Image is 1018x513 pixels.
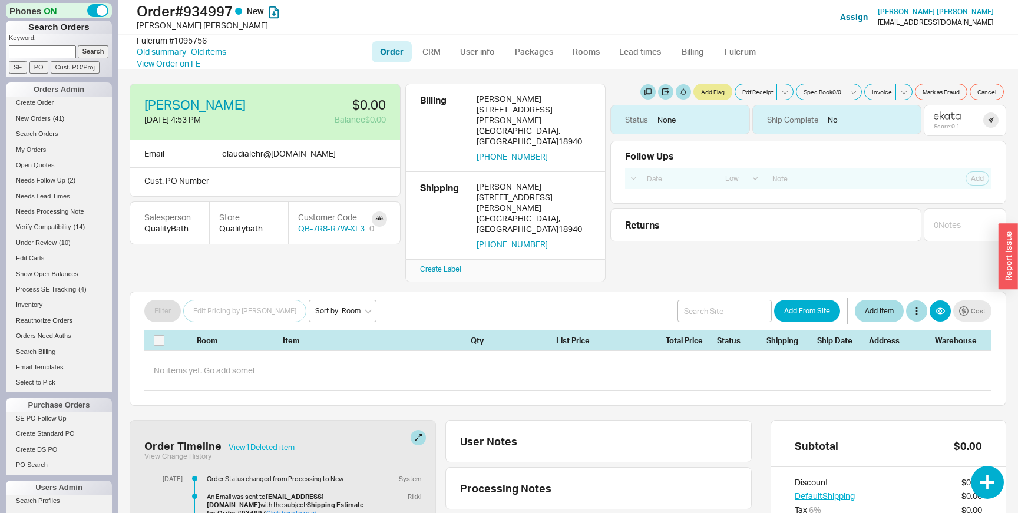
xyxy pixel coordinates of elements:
div: [PERSON_NAME] [477,181,591,192]
span: Mark as Fraud [923,87,960,97]
div: Status [625,114,648,125]
h1: Order # 934997 [137,3,512,19]
div: $0.00 [273,98,386,111]
div: Salesperson [144,211,195,223]
button: Add Item [855,300,904,322]
a: Rooms [564,41,608,62]
input: Date [640,171,716,187]
div: Returns [625,219,916,231]
span: [PERSON_NAME] [PERSON_NAME] [878,7,994,16]
input: SE [9,61,27,74]
div: [PERSON_NAME] [477,94,591,104]
div: Rikki [403,492,421,501]
div: [DATE] 4:53 PM [144,114,263,125]
span: ( 2 ) [68,177,75,184]
input: Note [766,171,907,187]
div: Purchase Orders [6,398,112,412]
a: Fulcrum [716,41,764,62]
div: Discount [795,476,855,488]
a: Billing [672,41,713,62]
div: Email [144,147,164,160]
span: ( 14 ) [74,223,85,230]
div: Orders Admin [6,82,112,97]
div: QualityBath [144,223,195,234]
span: Add [971,174,984,183]
a: Select to Pick [6,376,112,389]
div: claudialehr @ [DOMAIN_NAME] [222,147,336,160]
a: Search Billing [6,346,112,358]
input: Search [78,45,109,58]
div: Address [869,335,928,346]
div: Warehouse [935,335,982,346]
a: View Order on FE [137,58,200,68]
span: Edit Pricing by [PERSON_NAME] [193,304,296,318]
span: ON [44,5,57,17]
input: Cust. PO/Proj [51,61,100,74]
div: Total Price [666,335,710,346]
a: Search Profiles [6,495,112,507]
div: Phones [6,3,112,18]
a: Create DS PO [6,444,112,456]
span: ( 41 ) [53,115,65,122]
span: Under Review [16,239,57,246]
a: Inventory [6,299,112,311]
div: Balance $0.00 [273,114,386,125]
button: Spec Book0/0 [796,84,845,100]
div: Qty [471,335,530,346]
div: Room [197,335,239,346]
div: Follow Ups [625,151,674,161]
span: Filter [154,304,171,318]
div: Customer Code [298,211,374,223]
a: PO Search [6,459,112,471]
div: [GEOGRAPHIC_DATA] , [GEOGRAPHIC_DATA] 18940 [477,213,591,234]
a: Open Quotes [6,159,112,171]
button: View1Deleted item [229,443,295,451]
a: Search Orders [6,128,112,140]
button: Cost [953,300,991,322]
span: Add Item [865,304,894,318]
p: Keyword: [9,34,112,45]
input: Search Site [677,300,772,322]
button: [PHONE_NUMBER] [477,151,548,162]
a: SE PO Follow Up [6,412,112,425]
span: Spec Book 0 / 0 [804,87,841,97]
span: Needs Follow Up [16,177,65,184]
div: Status [717,335,759,346]
span: New [247,6,264,16]
div: $0.00 [961,490,982,502]
div: Ship Date [817,335,862,346]
a: Lead times [610,41,670,62]
input: PO [29,61,48,74]
div: Qualitybath [219,223,279,234]
div: [DATE] [153,475,183,483]
div: No items yet. Go add some! [144,350,991,391]
button: Edit Pricing by [PERSON_NAME] [183,300,306,322]
a: Old summary [137,46,186,58]
span: ( 4 ) [78,286,86,293]
a: Create Order [6,97,112,109]
div: Subtotal [795,439,838,452]
b: [EMAIL_ADDRESS][DOMAIN_NAME] [207,492,324,509]
div: System [394,475,421,483]
span: New Orders [16,115,51,122]
div: No [752,105,921,134]
div: List Price [534,335,590,346]
button: Mark as Fraud [915,84,967,100]
div: Order Status changed from Processing to New [207,475,369,483]
div: None [657,114,676,125]
a: Create Standard PO [6,428,112,440]
a: Email Templates [6,361,112,373]
a: Needs Lead Times [6,190,112,203]
a: Needs Follow Up(2) [6,174,112,187]
div: [STREET_ADDRESS][PERSON_NAME] [477,104,591,125]
button: View Change History [144,452,211,461]
a: CRM [414,41,449,62]
a: Order [372,41,412,62]
div: $0.00 [961,476,982,488]
a: [PERSON_NAME] [144,98,246,111]
span: Pdf Receipt [742,87,773,97]
a: Show Open Balances [6,268,112,280]
button: Assign [840,11,868,23]
a: Packages [506,41,561,62]
a: Old items [191,46,226,58]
